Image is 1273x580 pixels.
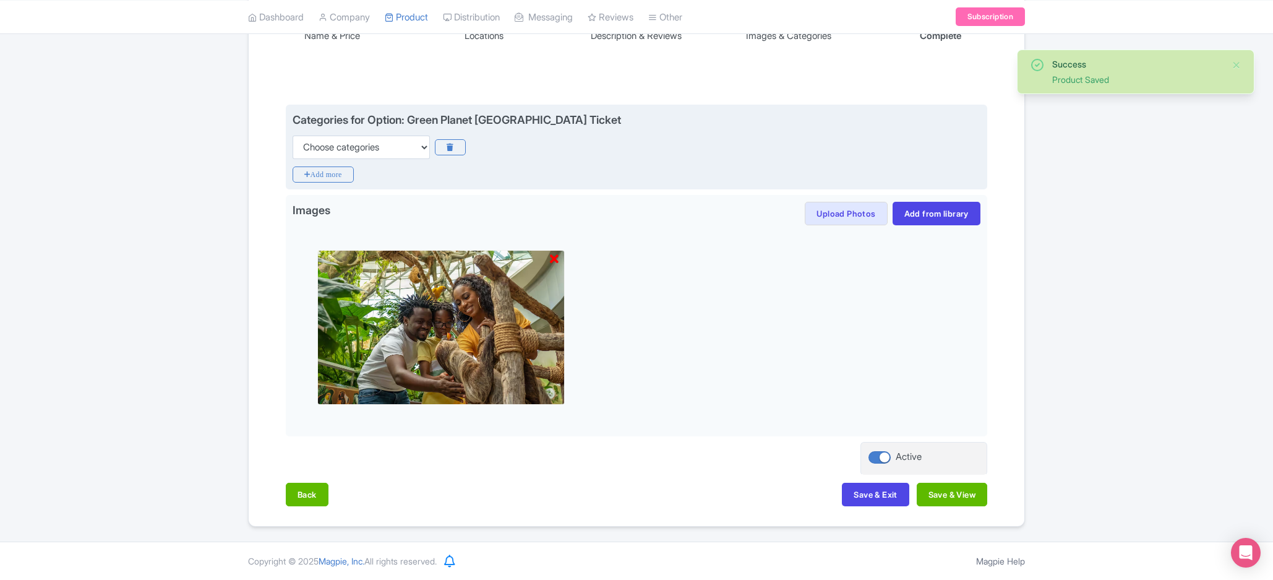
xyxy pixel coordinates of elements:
i: Add more [293,167,354,183]
div: Success [1052,58,1222,71]
button: Upload Photos [805,202,887,225]
button: Save & Exit [842,483,909,506]
div: Active [896,450,922,464]
div: Product Saved [1052,73,1222,86]
div: Open Intercom Messenger [1231,538,1261,568]
a: Magpie Help [976,556,1025,566]
div: Categories for Option: Green Planet [GEOGRAPHIC_DATA] Ticket [293,113,621,126]
span: Images [293,202,330,222]
div: Copyright © 2025 All rights reserved. [241,555,444,568]
a: Subscription [956,7,1025,26]
img: hzu7gcptkguthi8owfrc.avif [317,250,565,405]
button: Close [1232,58,1241,72]
span: Magpie, Inc. [319,556,364,566]
button: Back [286,483,328,506]
a: Add from library [893,202,980,225]
button: Save & View [917,483,987,506]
